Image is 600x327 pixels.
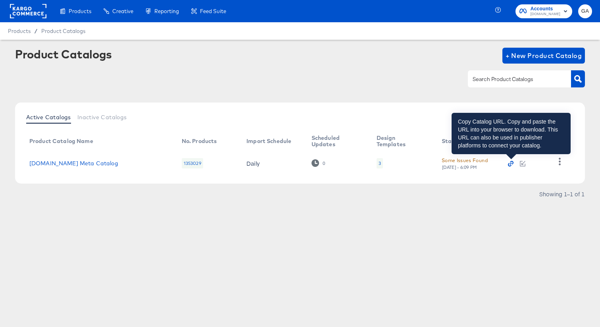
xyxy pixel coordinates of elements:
[112,8,133,14] span: Creative
[77,114,127,120] span: Inactive Catalogs
[531,11,560,17] span: [DOMAIN_NAME]
[581,7,589,16] span: GA
[377,158,383,168] div: 3
[442,156,488,164] div: Some Issues Found
[26,114,71,120] span: Active Catalogs
[29,138,93,144] div: Product Catalog Name
[240,151,305,176] td: Daily
[442,156,488,170] button: Some Issues Found[DATE] - 6:09 PM
[246,138,291,144] div: Import Schedule
[546,132,577,151] th: More
[8,28,31,34] span: Products
[312,135,361,147] div: Scheduled Updates
[41,28,85,34] a: Product Catalogs
[31,28,41,34] span: /
[515,4,572,18] button: Accounts[DOMAIN_NAME]
[578,4,592,18] button: GA
[200,8,226,14] span: Feed Suite
[531,5,560,13] span: Accounts
[435,132,502,151] th: Status
[471,75,556,84] input: Search Product Catalogs
[69,8,91,14] span: Products
[15,48,112,60] div: Product Catalogs
[322,161,325,166] div: 0
[312,159,325,167] div: 0
[182,138,217,144] div: No. Products
[29,160,118,166] a: [DOMAIN_NAME] Meta Catalog
[502,132,546,151] th: Action
[539,191,585,197] div: Showing 1–1 of 1
[442,164,477,170] div: [DATE] - 6:09 PM
[154,8,179,14] span: Reporting
[506,50,582,61] span: + New Product Catalog
[377,135,426,147] div: Design Templates
[502,48,585,64] button: + New Product Catalog
[379,160,381,166] div: 3
[182,158,203,168] div: 1353029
